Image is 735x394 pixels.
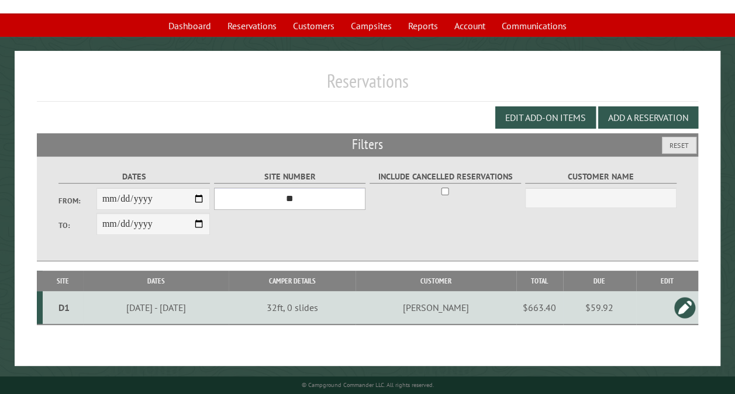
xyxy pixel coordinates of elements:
[401,15,445,37] a: Reports
[598,106,698,129] button: Add a Reservation
[37,70,698,102] h1: Reservations
[516,291,563,324] td: $663.40
[662,137,696,154] button: Reset
[525,170,677,184] label: Customer Name
[356,271,516,291] th: Customer
[516,271,563,291] th: Total
[563,291,636,324] td: $59.92
[563,271,636,291] th: Due
[58,170,210,184] label: Dates
[356,291,516,324] td: [PERSON_NAME]
[83,271,229,291] th: Dates
[161,15,218,37] a: Dashboard
[344,15,399,37] a: Campsites
[636,271,699,291] th: Edit
[447,15,492,37] a: Account
[220,15,284,37] a: Reservations
[85,302,227,313] div: [DATE] - [DATE]
[47,302,81,313] div: D1
[37,133,698,155] h2: Filters
[43,271,83,291] th: Site
[302,381,434,389] small: © Campground Commander LLC. All rights reserved.
[58,220,96,231] label: To:
[58,195,96,206] label: From:
[229,271,356,291] th: Camper Details
[229,291,356,324] td: 32ft, 0 slides
[370,170,521,184] label: Include Cancelled Reservations
[214,170,365,184] label: Site Number
[286,15,341,37] a: Customers
[495,106,596,129] button: Edit Add-on Items
[495,15,574,37] a: Communications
